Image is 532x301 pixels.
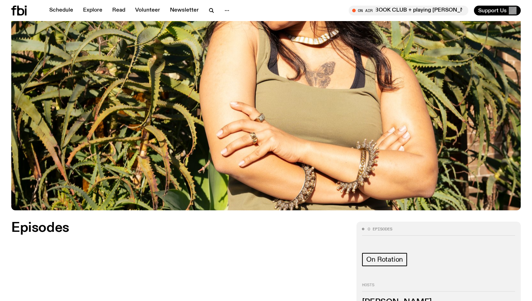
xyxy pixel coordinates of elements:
[79,6,107,15] a: Explore
[131,6,164,15] a: Volunteer
[11,222,348,234] h2: Episodes
[166,6,203,15] a: Newsletter
[474,6,521,15] button: Support Us
[362,283,515,292] h2: Hosts
[368,227,392,231] span: 0 episodes
[362,253,407,266] a: On Rotation
[45,6,77,15] a: Schedule
[108,6,129,15] a: Read
[349,6,468,15] button: On AirMornings with [PERSON_NAME] // BOOK CLUB + playing [PERSON_NAME] ?1!?1
[478,7,507,14] span: Support Us
[366,256,403,263] span: On Rotation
